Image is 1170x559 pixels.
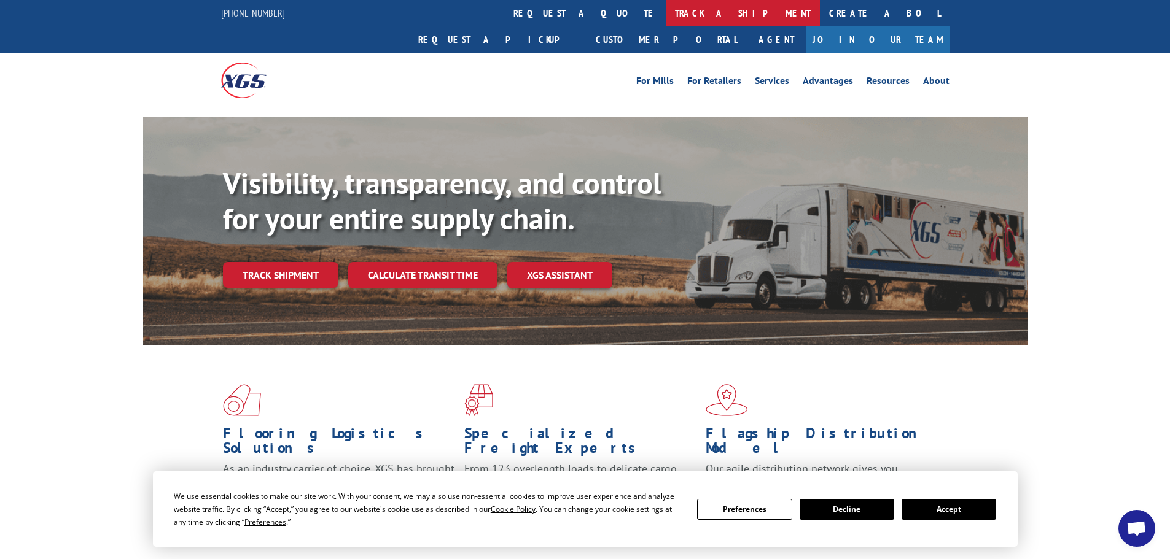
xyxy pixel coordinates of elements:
[464,384,493,416] img: xgs-icon-focused-on-flooring-red
[464,426,696,461] h1: Specialized Freight Experts
[507,262,612,288] a: XGS ASSISTANT
[923,76,950,90] a: About
[491,504,536,514] span: Cookie Policy
[806,26,950,53] a: Join Our Team
[409,26,587,53] a: Request a pickup
[464,461,696,516] p: From 123 overlength loads to delicate cargo, our experienced staff knows the best way to move you...
[348,262,497,288] a: Calculate transit time
[697,499,792,520] button: Preferences
[221,7,285,19] a: [PHONE_NUMBER]
[636,76,674,90] a: For Mills
[223,426,455,461] h1: Flooring Logistics Solutions
[706,461,932,490] span: Our agile distribution network gives you nationwide inventory management on demand.
[803,76,853,90] a: Advantages
[706,426,938,461] h1: Flagship Distribution Model
[902,499,996,520] button: Accept
[867,76,910,90] a: Resources
[153,471,1018,547] div: Cookie Consent Prompt
[587,26,746,53] a: Customer Portal
[706,384,748,416] img: xgs-icon-flagship-distribution-model-red
[244,517,286,527] span: Preferences
[223,461,454,505] span: As an industry carrier of choice, XGS has brought innovation and dedication to flooring logistics...
[1118,510,1155,547] a: Open chat
[755,76,789,90] a: Services
[174,490,682,528] div: We use essential cookies to make our site work. With your consent, we may also use non-essential ...
[223,164,661,237] b: Visibility, transparency, and control for your entire supply chain.
[687,76,741,90] a: For Retailers
[746,26,806,53] a: Agent
[223,384,261,416] img: xgs-icon-total-supply-chain-intelligence-red
[223,262,338,288] a: Track shipment
[800,499,894,520] button: Decline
